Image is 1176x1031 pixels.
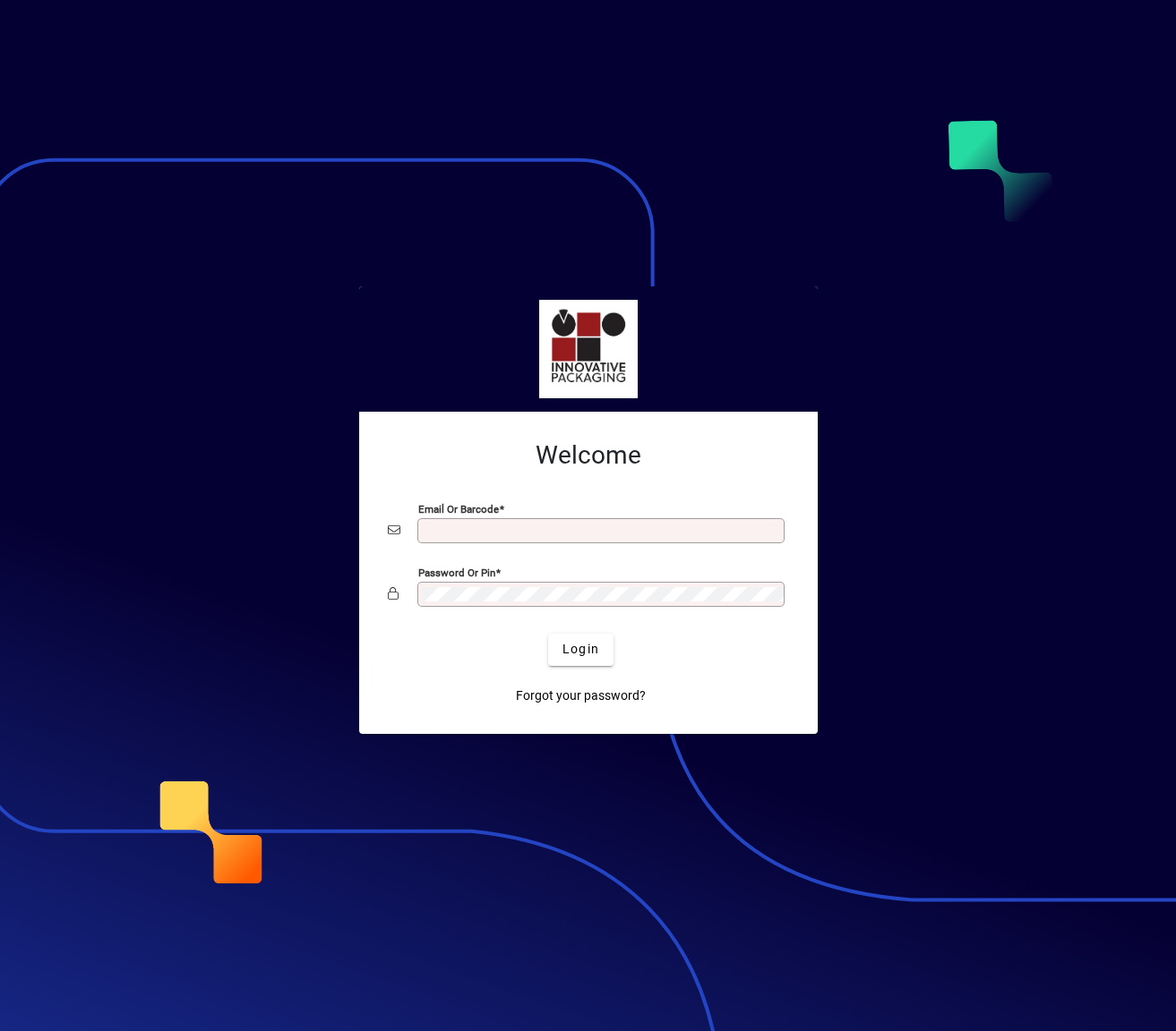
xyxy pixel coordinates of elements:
h2: Welcome [388,440,789,471]
mat-label: Email or Barcode [418,502,499,515]
span: Forgot your password? [516,686,646,705]
a: Forgot your password? [509,680,653,712]
button: Login [548,634,614,666]
span: Login [562,640,599,659]
mat-label: Password or Pin [418,566,495,578]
